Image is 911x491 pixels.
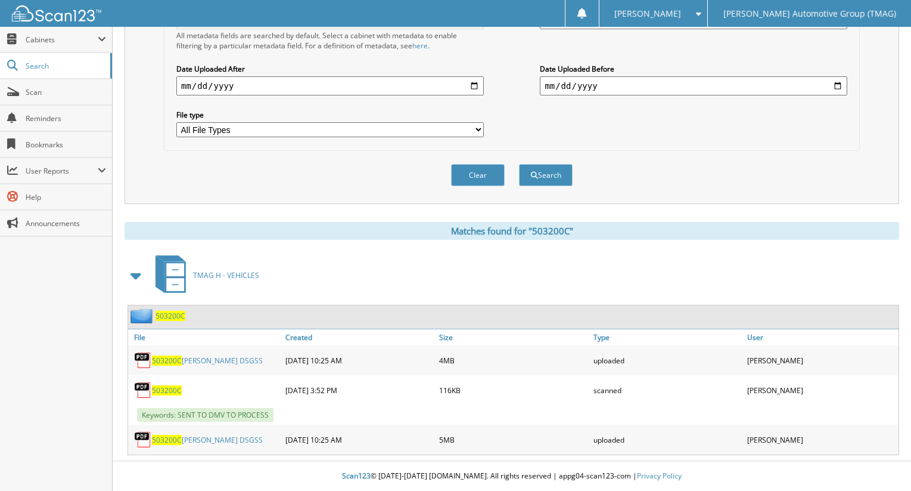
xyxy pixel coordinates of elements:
span: Keywords: SENT TO DMV TO PROCESS [137,408,273,422]
label: Date Uploaded Before [540,64,847,74]
span: Scan123 [342,471,371,481]
div: © [DATE]-[DATE] [DOMAIN_NAME]. All rights reserved | appg04-scan123-com | [113,462,911,491]
div: Matches found for "503200C" [125,222,899,240]
div: All metadata fields are searched by default. Select a cabinet with metadata to enable filtering b... [176,30,484,51]
img: PDF.png [134,381,152,399]
span: 503200C [152,435,182,445]
div: 5MB [436,428,590,452]
span: Reminders [26,113,106,123]
div: [PERSON_NAME] [744,378,898,402]
label: Date Uploaded After [176,64,484,74]
a: Created [282,329,437,345]
a: Size [436,329,590,345]
a: 503200C[PERSON_NAME] DSGSS [152,356,263,366]
img: folder2.png [130,308,156,323]
div: [PERSON_NAME] [744,428,898,452]
span: Scan [26,87,106,97]
iframe: Chat Widget [851,434,911,491]
span: Bookmarks [26,140,106,150]
a: 503200C [156,311,185,321]
img: PDF.png [134,351,152,369]
a: here [412,41,428,51]
span: 503200C [152,356,182,366]
a: TMAG H - VEHICLES [148,252,259,299]
span: Cabinets [26,35,98,45]
a: 503200C[PERSON_NAME] DSGSS [152,435,263,445]
a: Privacy Policy [637,471,682,481]
img: scan123-logo-white.svg [12,5,101,21]
div: 4MB [436,348,590,372]
span: User Reports [26,166,98,176]
a: File [128,329,282,345]
a: User [744,329,898,345]
input: end [540,76,847,95]
span: [PERSON_NAME] Automotive Group (TMAG) [723,10,896,17]
span: TMAG H - VEHICLES [193,270,259,280]
div: scanned [590,378,745,402]
div: [DATE] 10:25 AM [282,348,437,372]
span: [PERSON_NAME] [614,10,681,17]
img: PDF.png [134,431,152,449]
a: 503200C [152,385,182,396]
button: Clear [451,164,505,186]
button: Search [519,164,573,186]
input: start [176,76,484,95]
label: File type [176,110,484,120]
div: uploaded [590,428,745,452]
a: Type [590,329,745,345]
span: Help [26,192,106,202]
div: 116KB [436,378,590,402]
span: Search [26,61,104,71]
div: uploaded [590,348,745,372]
span: Announcements [26,218,106,228]
div: [PERSON_NAME] [744,348,898,372]
div: [DATE] 10:25 AM [282,428,437,452]
div: [DATE] 3:52 PM [282,378,437,402]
